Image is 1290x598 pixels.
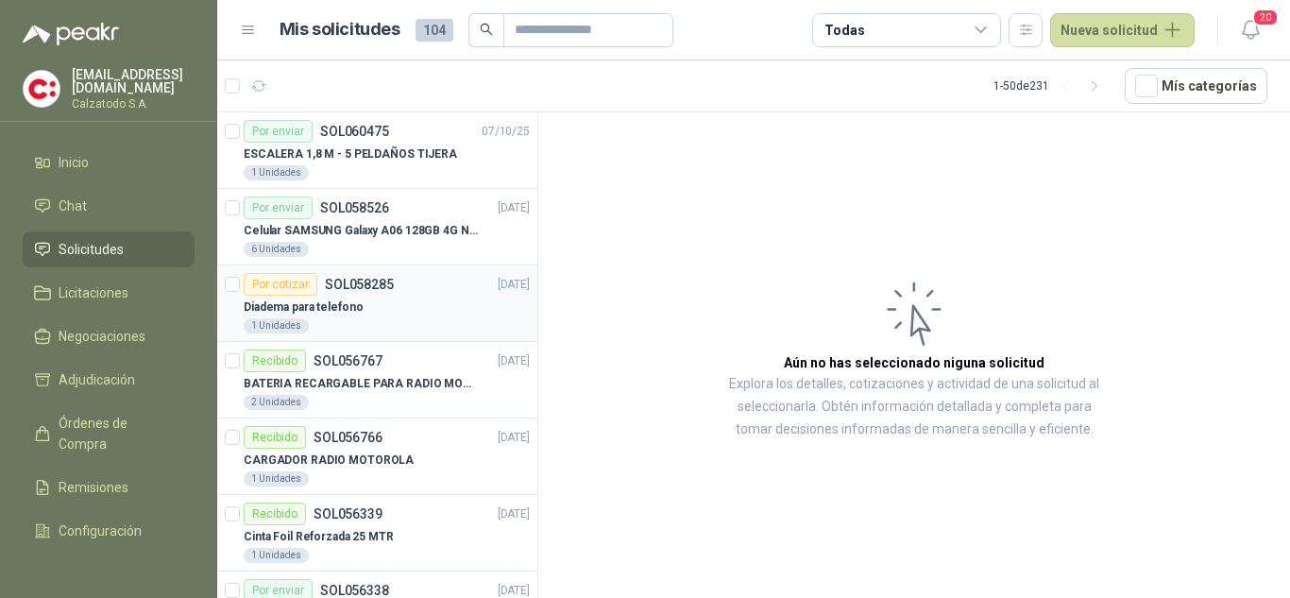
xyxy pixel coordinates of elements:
div: Recibido [244,503,306,525]
a: Solicitudes [23,231,195,267]
p: SOL056767 [314,354,382,367]
p: SOL056766 [314,431,382,444]
p: BATERIA RECARGABLE PARA RADIO MOTOROLA [244,375,479,393]
p: [DATE] [498,276,530,294]
h3: Aún no has seleccionado niguna solicitud [784,352,1044,373]
a: RecibidoSOL056339[DATE] Cinta Foil Reforzada 25 MTR1 Unidades [217,495,537,572]
p: [DATE] [498,505,530,523]
div: 1 Unidades [244,318,309,333]
p: SOL058526 [320,201,389,214]
span: Inicio [59,152,89,173]
span: search [480,23,493,36]
span: 104 [416,19,453,42]
div: 1 Unidades [244,165,309,180]
div: Por enviar [244,196,313,219]
p: Celular SAMSUNG Galaxy A06 128GB 4G Negro [244,222,479,240]
p: [DATE] [498,352,530,370]
span: Configuración [59,521,142,541]
p: [DATE] [498,429,530,447]
p: SOL056339 [314,507,382,521]
p: SOL056338 [320,584,389,597]
div: Recibido [244,426,306,449]
div: Todas [824,20,864,41]
img: Company Logo [24,71,59,107]
span: Adjudicación [59,369,135,390]
span: Remisiones [59,477,128,498]
a: Por cotizarSOL058285[DATE] Diadema para telefono1 Unidades [217,265,537,342]
div: 6 Unidades [244,242,309,257]
a: RecibidoSOL056766[DATE] CARGADOR RADIO MOTOROLA1 Unidades [217,419,537,495]
p: CARGADOR RADIO MOTOROLA [244,452,414,470]
span: Solicitudes [59,239,124,260]
div: Por cotizar [244,273,317,296]
p: Diadema para telefono [244,299,363,316]
a: Remisiones [23,470,195,505]
a: RecibidoSOL056767[DATE] BATERIA RECARGABLE PARA RADIO MOTOROLA2 Unidades [217,342,537,419]
button: Mís categorías [1125,68,1267,104]
a: Inicio [23,145,195,180]
button: Nueva solicitud [1050,13,1195,47]
span: Licitaciones [59,282,128,303]
span: Órdenes de Compra [59,413,177,454]
button: 20 [1233,13,1267,47]
div: Por enviar [244,120,313,143]
a: Configuración [23,513,195,549]
span: Negociaciones [59,326,145,347]
div: 1 - 50 de 231 [993,71,1110,101]
p: [DATE] [498,199,530,217]
div: Recibido [244,350,306,372]
p: [EMAIL_ADDRESS][DOMAIN_NAME] [72,68,195,94]
a: Licitaciones [23,275,195,311]
a: Órdenes de Compra [23,405,195,462]
a: Negociaciones [23,318,195,354]
span: Chat [59,196,87,216]
p: SOL058285 [325,278,394,291]
div: 2 Unidades [244,395,309,410]
p: Explora los detalles, cotizaciones y actividad de una solicitud al seleccionarla. Obtén informaci... [727,373,1101,441]
a: Chat [23,188,195,224]
p: ESCALERA 1,8 M - 5 PELDAÑOS TIJERA [244,145,457,163]
div: 1 Unidades [244,548,309,563]
span: 20 [1252,9,1279,26]
img: Logo peakr [23,23,119,45]
div: 1 Unidades [244,471,309,487]
a: Adjudicación [23,362,195,398]
h1: Mis solicitudes [280,16,400,43]
p: Calzatodo S.A. [72,98,195,110]
p: 07/10/25 [482,123,530,141]
p: Cinta Foil Reforzada 25 MTR [244,528,394,546]
a: Por enviarSOL058526[DATE] Celular SAMSUNG Galaxy A06 128GB 4G Negro6 Unidades [217,189,537,265]
a: Por enviarSOL06047507/10/25 ESCALERA 1,8 M - 5 PELDAÑOS TIJERA1 Unidades [217,112,537,189]
p: SOL060475 [320,125,389,138]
